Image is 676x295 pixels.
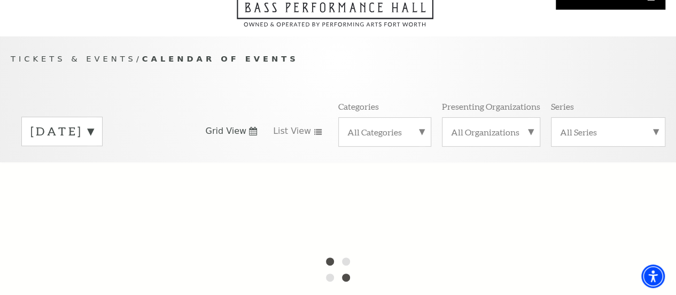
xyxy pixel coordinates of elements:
[338,101,379,112] p: Categories
[205,125,246,137] span: Grid View
[560,126,656,138] label: All Series
[273,125,311,137] span: List View
[142,54,299,63] span: Calendar of Events
[11,54,136,63] span: Tickets & Events
[641,264,665,288] div: Accessibility Menu
[30,123,94,140] label: [DATE]
[551,101,574,112] p: Series
[451,126,531,138] label: All Organizations
[347,126,423,138] label: All Categories
[11,52,665,66] p: /
[442,101,540,112] p: Presenting Organizations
